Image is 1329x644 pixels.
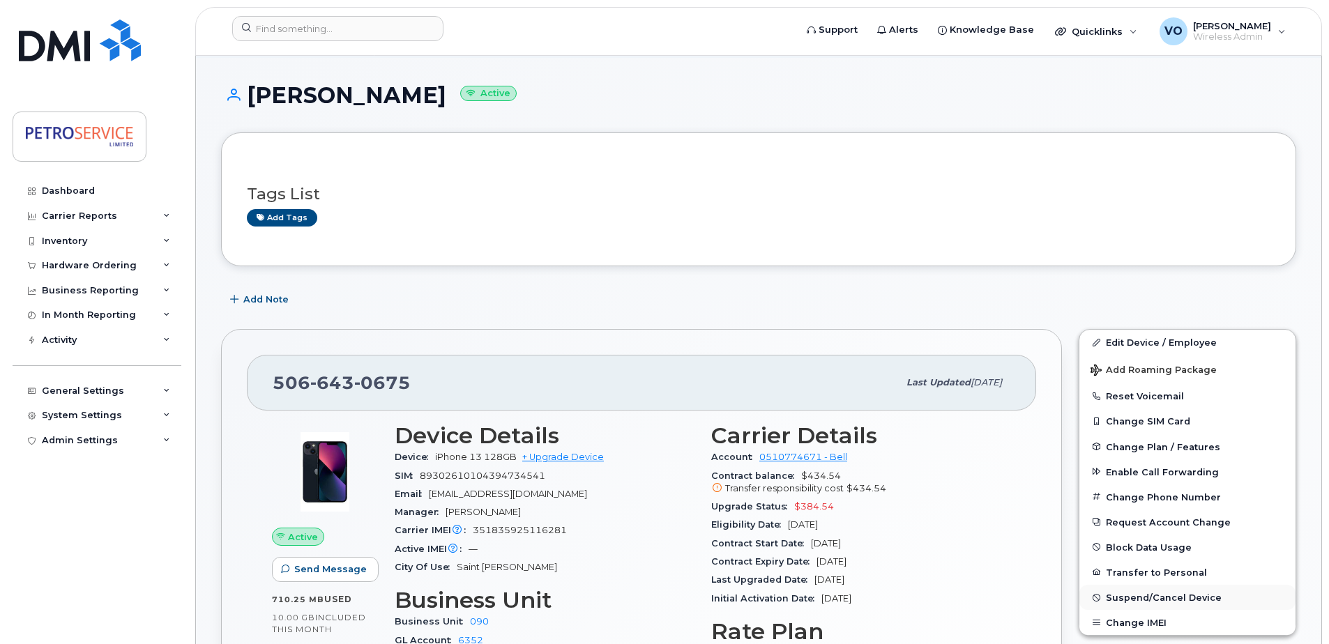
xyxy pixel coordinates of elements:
[272,595,324,604] span: 710.25 MB
[817,556,846,567] span: [DATE]
[1193,31,1271,43] span: Wireless Admin
[794,501,834,512] span: $384.54
[711,593,821,604] span: Initial Activation Date
[797,16,867,44] a: Support
[395,544,469,554] span: Active IMEI
[711,556,817,567] span: Contract Expiry Date
[1106,441,1220,452] span: Change Plan / Features
[1193,20,1271,31] span: [PERSON_NAME]
[906,377,971,388] span: Last updated
[711,452,759,462] span: Account
[711,619,1011,644] h3: Rate Plan
[522,452,604,462] a: + Upgrade Device
[469,544,478,554] span: —
[819,23,858,37] span: Support
[221,83,1296,107] h1: [PERSON_NAME]
[1079,459,1296,484] button: Enable Call Forwarding
[950,23,1034,37] span: Knowledge Base
[1079,610,1296,635] button: Change IMEI
[1079,585,1296,610] button: Suspend/Cancel Device
[457,562,557,572] span: Saint [PERSON_NAME]
[811,538,841,549] span: [DATE]
[324,594,352,604] span: used
[711,519,788,530] span: Eligibility Date
[470,616,489,627] a: 090
[288,530,318,544] span: Active
[395,525,473,535] span: Carrier IMEI
[711,423,1011,448] h3: Carrier Details
[283,430,367,514] img: image20231002-3703462-1ig824h.jpeg
[711,470,1011,496] span: $434.54
[273,372,411,393] span: 506
[243,293,289,306] span: Add Note
[247,185,1270,203] h3: Tags List
[1079,383,1296,408] button: Reset Voicemail
[1079,509,1296,535] button: Request Account Change
[1079,484,1296,509] button: Change Phone Number
[395,588,694,613] h3: Business Unit
[814,574,844,585] span: [DATE]
[247,209,317,227] a: Add tags
[711,501,794,512] span: Upgrade Status
[711,574,814,585] span: Last Upgraded Date
[1106,592,1222,603] span: Suspend/Cancel Device
[294,562,367,576] span: Send Message
[1106,466,1219,477] span: Enable Call Forwarding
[420,470,545,481] span: 89302610104394734541
[395,616,470,627] span: Business Unit
[1079,560,1296,585] button: Transfer to Personal
[435,452,517,462] span: iPhone 13 128GB
[725,483,844,493] span: Transfer responsibility cost
[1079,408,1296,434] button: Change SIM Card
[221,287,301,312] button: Add Note
[1079,434,1296,459] button: Change Plan / Features
[446,507,521,517] span: [PERSON_NAME]
[395,489,429,499] span: Email
[1079,355,1296,383] button: Add Roaming Package
[1045,17,1147,45] div: Quicklinks
[1150,17,1296,45] div: Vasylyeva, Olena
[395,423,694,448] h3: Device Details
[928,16,1044,44] a: Knowledge Base
[272,557,379,582] button: Send Message
[395,452,435,462] span: Device
[354,372,411,393] span: 0675
[711,538,811,549] span: Contract Start Date
[395,562,457,572] span: City Of Use
[232,16,443,41] input: Find something...
[759,452,847,462] a: 0510774671 - Bell
[971,377,1002,388] span: [DATE]
[395,470,420,481] span: SIM
[1079,535,1296,560] button: Block Data Usage
[460,86,517,102] small: Active
[473,525,567,535] span: 351835925116281
[788,519,818,530] span: [DATE]
[711,470,801,481] span: Contract balance
[846,483,886,493] span: $434.54
[867,16,928,44] a: Alerts
[272,613,315,622] span: 10.00 GB
[1079,330,1296,355] a: Edit Device / Employee
[1091,365,1217,378] span: Add Roaming Package
[1072,26,1123,37] span: Quicklinks
[395,507,446,517] span: Manager
[429,489,587,499] span: [EMAIL_ADDRESS][DOMAIN_NAME]
[310,372,354,393] span: 643
[272,612,366,635] span: included this month
[1164,23,1183,40] span: VO
[821,593,851,604] span: [DATE]
[889,23,918,37] span: Alerts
